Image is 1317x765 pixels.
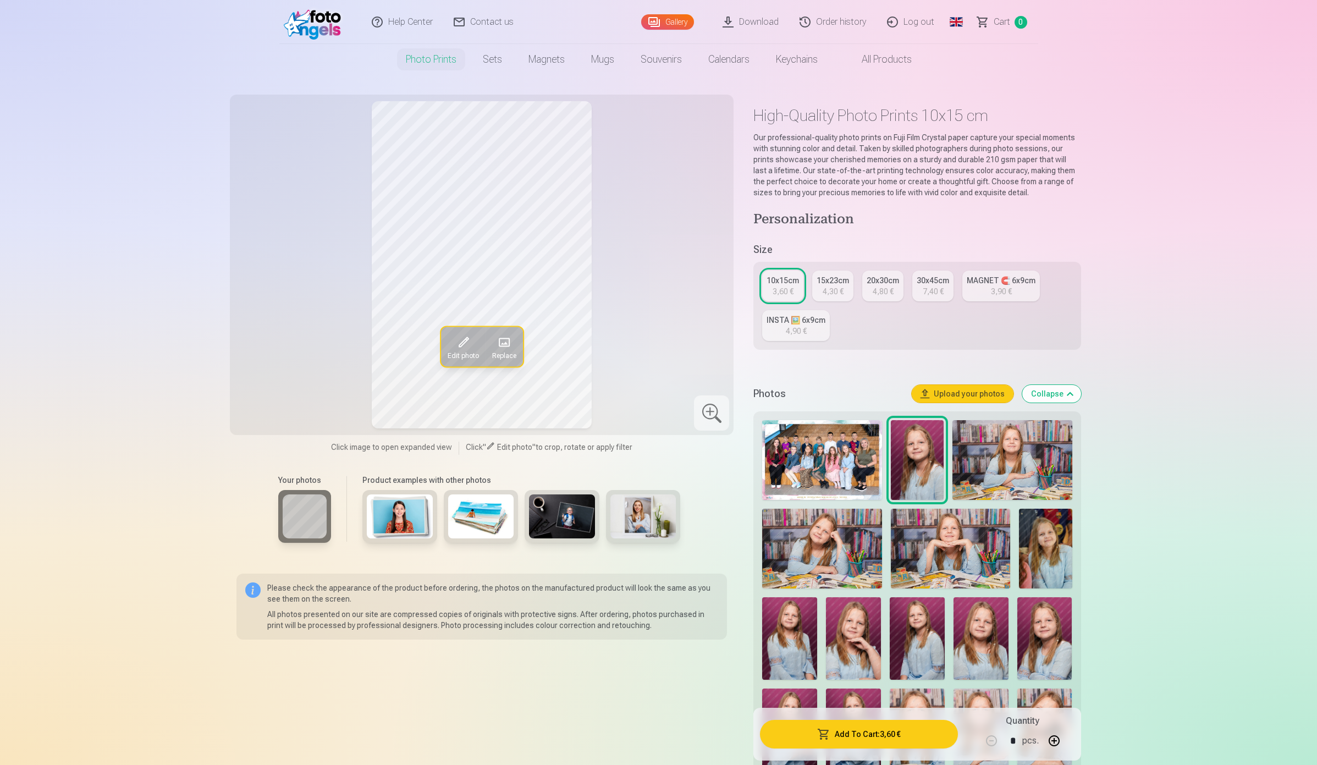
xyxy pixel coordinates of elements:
span: Edit photo [447,351,478,360]
div: 7,40 € [923,286,944,297]
h6: Your photos [278,475,331,486]
a: 30x45cm7,40 € [912,271,954,301]
div: 15x23cm [817,275,849,286]
a: Gallery [641,14,694,30]
a: Magnets [515,44,578,75]
a: Keychains [763,44,831,75]
a: Souvenirs [627,44,695,75]
span: Edit photo [497,443,532,452]
button: Add To Cart:3,60 € [760,720,957,749]
div: 3,90 € [991,286,1012,297]
span: Click image to open expanded view [331,442,452,453]
span: Click [466,443,483,452]
a: Sets [470,44,515,75]
span: 0 [1015,16,1027,29]
div: 3,60 € [773,286,793,297]
h4: Personalization [753,211,1081,229]
button: Edit photo [440,327,485,366]
div: MAGNET 🧲 6x9cm [967,275,1035,286]
a: Calendars [695,44,763,75]
span: " [532,443,536,452]
span: Replace [492,351,516,360]
button: Upload your photos [912,385,1013,403]
h1: High-Quality Photo Prints 10x15 cm [753,106,1081,125]
h5: Photos [753,386,902,401]
div: 30x45cm [917,275,949,286]
a: 10x15cm3,60 € [762,271,803,301]
a: Mugs [578,44,627,75]
img: /fa1 [284,4,347,40]
button: Collapse [1022,385,1081,403]
span: " [483,443,486,452]
button: Replace [485,327,522,366]
div: 10x15cm [767,275,799,286]
span: to crop, rotate or apply filter [536,443,632,452]
p: All photos presented on our site are compressed copies of originals with protective signs. After ... [267,609,719,631]
div: 4,30 € [823,286,844,297]
h5: Size [753,242,1081,257]
p: Please check the appearance of the product before ordering, the photos on the manufactured produc... [267,582,719,604]
a: Photo prints [393,44,470,75]
a: 15x23cm4,30 € [812,271,853,301]
a: INSTA 🖼️ 6x9cm4,90 € [762,310,830,341]
h5: Quantity [1006,714,1039,728]
h6: Product examples with other photos [358,475,685,486]
div: 20x30cm [867,275,899,286]
p: Our professional-quality photo prints on Fuji Film Crystal paper capture your special moments wit... [753,132,1081,198]
span: Сart [994,15,1010,29]
a: 20x30cm4,80 € [862,271,903,301]
div: INSTA 🖼️ 6x9cm [767,315,825,326]
a: All products [831,44,925,75]
div: pcs. [1022,728,1039,754]
a: MAGNET 🧲 6x9cm3,90 € [962,271,1040,301]
div: 4,80 € [873,286,894,297]
div: 4,90 € [786,326,807,337]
